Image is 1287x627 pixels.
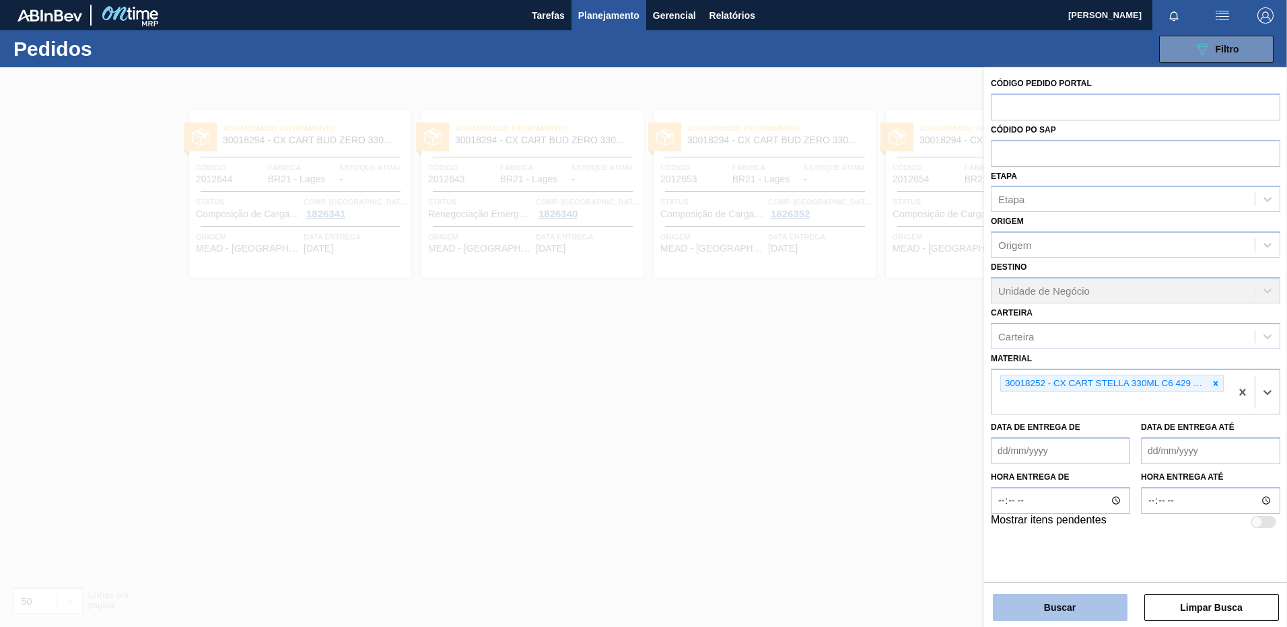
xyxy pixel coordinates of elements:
label: Material [991,354,1032,363]
label: Carteira [991,308,1033,318]
input: dd/mm/yyyy [991,437,1130,464]
img: TNhmsLtSVTkK8tSr43FrP2fwEKptu5GPRR3wAAAABJRU5ErkJggg== [18,9,82,22]
div: 30018252 - CX CART STELLA 330ML C6 429 298G [1001,375,1208,392]
button: Notificações [1152,6,1195,25]
label: Destino [991,262,1027,272]
label: Origem [991,217,1024,226]
span: Filtro [1216,44,1239,54]
div: Origem [998,239,1031,251]
label: Data de Entrega até [1141,422,1234,432]
label: Data de Entrega de [991,422,1080,432]
input: dd/mm/yyyy [1141,437,1280,464]
label: Mostrar itens pendentes [991,514,1107,530]
span: Tarefas [532,7,565,24]
label: Hora entrega até [1141,468,1280,487]
label: Códido PO SAP [991,125,1056,135]
h1: Pedidos [13,41,215,57]
img: userActions [1214,7,1230,24]
span: Gerencial [653,7,696,24]
label: Código Pedido Portal [991,79,1092,88]
label: Etapa [991,172,1017,181]
div: Etapa [998,194,1024,205]
label: Hora entrega de [991,468,1130,487]
span: Relatórios [709,7,755,24]
img: Logout [1257,7,1274,24]
div: Carteira [998,330,1034,342]
span: Planejamento [578,7,639,24]
button: Filtro [1159,36,1274,63]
